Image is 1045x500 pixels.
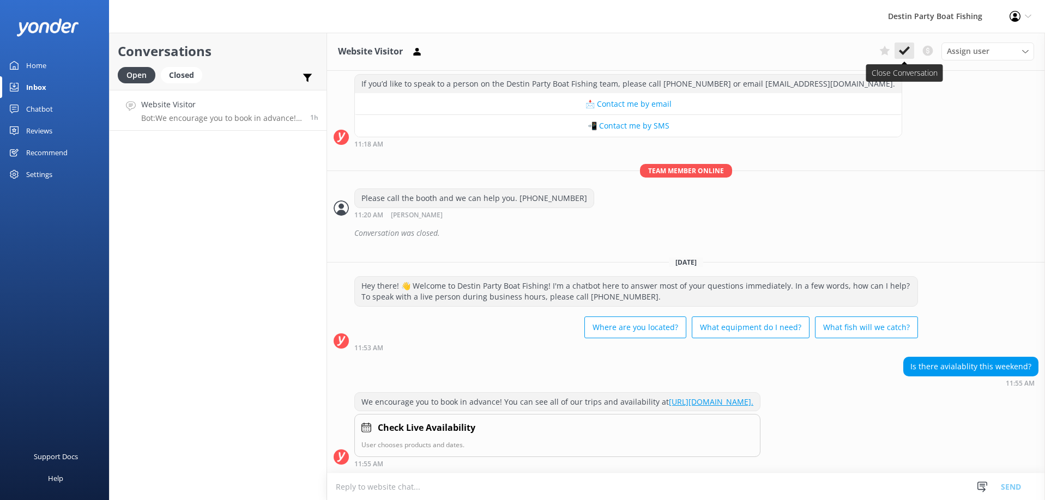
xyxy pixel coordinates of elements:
[355,115,902,137] button: 📲 Contact me by SMS
[391,212,443,219] span: [PERSON_NAME]
[355,75,902,93] div: If you’d like to speak to a person on the Destin Party Boat Fishing team, please call [PHONE_NUMB...
[355,93,902,115] button: 📩 Contact me by email
[355,277,917,306] div: Hey there! 👋 Welcome to Destin Party Boat Fishing! I'm a chatbot here to answer most of your ques...
[141,99,302,111] h4: Website Visitor
[26,76,46,98] div: Inbox
[26,54,46,76] div: Home
[26,120,52,142] div: Reviews
[354,140,902,148] div: Sep 17 2025 11:18am (UTC -05:00) America/Cancun
[310,113,318,122] span: Oct 07 2025 11:55am (UTC -05:00) America/Cancun
[354,211,594,219] div: Sep 17 2025 11:20am (UTC -05:00) America/Cancun
[355,189,594,208] div: Please call the booth and we can help you. [PHONE_NUMBER]
[34,446,78,467] div: Support Docs
[354,212,383,219] strong: 11:20 AM
[118,67,155,83] div: Open
[947,45,989,57] span: Assign user
[903,379,1038,387] div: Oct 07 2025 11:55am (UTC -05:00) America/Cancun
[904,357,1038,376] div: Is there avialablity this weekend?
[1006,380,1035,387] strong: 11:55 AM
[378,421,475,435] h4: Check Live Availability
[338,45,403,59] h3: Website Visitor
[941,42,1034,60] div: Assign User
[361,440,753,450] p: User chooses products and dates.
[141,113,302,123] p: Bot: We encourage you to book in advance! You can see all of our trips and availability at [URL][...
[815,316,918,338] button: What fish will we catch?
[584,316,686,338] button: Where are you located?
[118,41,318,62] h2: Conversations
[354,460,760,467] div: Oct 07 2025 11:55am (UTC -05:00) America/Cancun
[110,90,327,131] a: Website VisitorBot:We encourage you to book in advance! You can see all of our trips and availabi...
[334,224,1038,242] div: 2025-09-17T16:20:54.352
[118,69,161,81] a: Open
[669,397,753,407] a: [URL][DOMAIN_NAME].
[354,344,918,351] div: Oct 07 2025 11:53am (UTC -05:00) America/Cancun
[26,142,68,163] div: Recommend
[26,98,53,120] div: Chatbot
[161,67,202,83] div: Closed
[161,69,208,81] a: Closed
[354,345,383,351] strong: 11:53 AM
[355,393,760,411] div: We encourage you to book in advance! You can see all of our trips and availability at
[669,258,703,267] span: [DATE]
[354,141,383,148] strong: 11:18 AM
[640,164,732,178] span: Team member online
[16,19,79,36] img: yonder-white-logo.png
[26,163,52,185] div: Settings
[692,316,810,338] button: What equipment do I need?
[48,467,63,489] div: Help
[354,224,1038,242] div: Conversation was closed.
[354,461,383,467] strong: 11:55 AM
